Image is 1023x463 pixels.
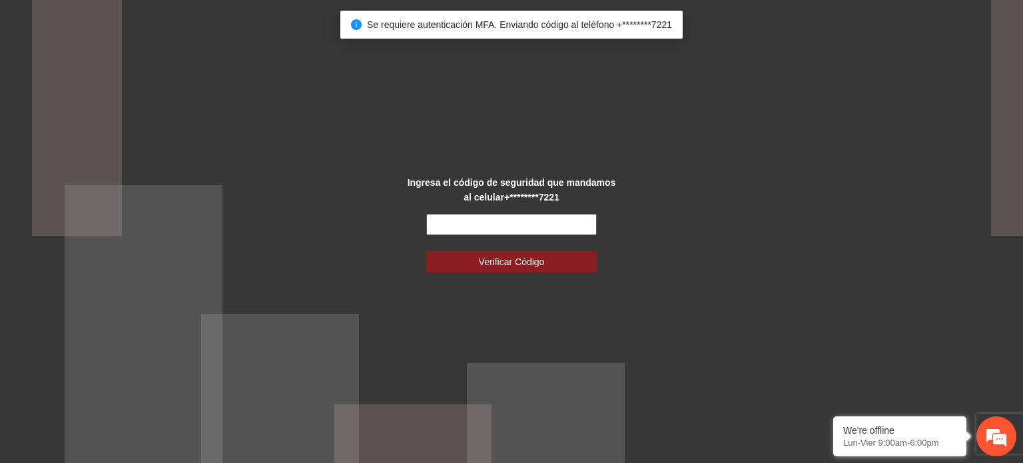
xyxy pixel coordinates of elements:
span: info-circle [351,19,362,30]
span: Estamos sin conexión. Déjenos un mensaje. [25,154,235,288]
span: Verificar Código [479,254,545,269]
button: Verificar Código [426,251,597,272]
div: Minimizar ventana de chat en vivo [218,7,250,39]
p: Lun-Vier 9:00am-6:00pm [843,438,956,448]
span: Se requiere autenticación MFA. Enviando código al teléfono +********7221 [367,19,672,30]
em: Enviar [198,362,242,380]
textarea: Escriba su mensaje aquí y haga clic en “Enviar” [7,316,254,362]
div: Dejar un mensaje [69,68,224,85]
div: We're offline [843,425,956,436]
strong: Ingresa el código de seguridad que mandamos al celular +********7221 [408,177,616,203]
